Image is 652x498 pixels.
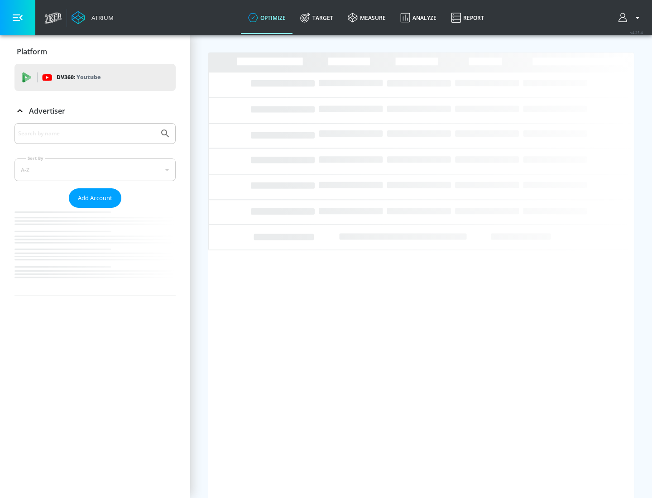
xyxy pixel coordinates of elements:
[57,72,101,82] p: DV360:
[88,14,114,22] div: Atrium
[29,106,65,116] p: Advertiser
[26,155,45,161] label: Sort By
[14,98,176,124] div: Advertiser
[78,193,112,203] span: Add Account
[72,11,114,24] a: Atrium
[69,188,121,208] button: Add Account
[14,158,176,181] div: A-Z
[393,1,444,34] a: Analyze
[241,1,293,34] a: optimize
[18,128,155,139] input: Search by name
[630,30,643,35] span: v 4.25.4
[14,208,176,296] nav: list of Advertiser
[17,47,47,57] p: Platform
[340,1,393,34] a: measure
[293,1,340,34] a: Target
[14,64,176,91] div: DV360: Youtube
[14,123,176,296] div: Advertiser
[77,72,101,82] p: Youtube
[444,1,491,34] a: Report
[14,39,176,64] div: Platform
